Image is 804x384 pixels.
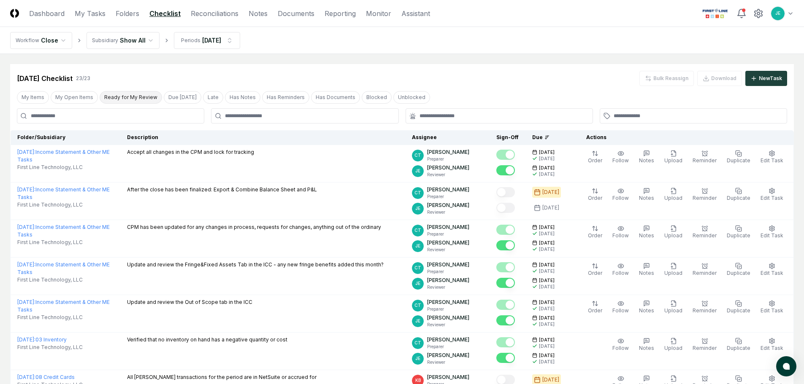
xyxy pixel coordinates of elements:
span: Reminder [693,270,717,276]
a: [DATE]:Income Statement & Other ME Tasks [17,224,110,238]
button: Duplicate [725,261,752,279]
p: Preparer [427,344,469,350]
span: [DATE] [539,262,555,268]
a: Reporting [325,8,356,19]
span: KB [415,377,421,384]
span: JE [415,205,420,212]
a: Folders [116,8,139,19]
span: Reminder [693,232,717,239]
p: [PERSON_NAME] [427,148,469,156]
div: [DATE] [539,231,555,237]
button: Due Today [164,91,201,104]
span: JE [775,10,780,16]
button: Follow [611,223,631,241]
span: Duplicate [727,270,750,276]
span: JE [415,280,420,287]
p: [PERSON_NAME] [427,239,469,247]
span: Reminder [693,345,717,351]
button: Upload [663,186,684,204]
p: Preparer [427,306,469,312]
button: Duplicate [725,298,752,316]
button: JE [770,6,785,21]
span: Edit Task [761,157,783,164]
span: Upload [664,307,682,314]
span: Order [588,195,602,201]
span: First Line Technology, LLC [17,239,83,246]
a: Documents [278,8,314,19]
button: Edit Task [759,336,785,354]
span: Notes [639,232,654,239]
div: [DATE] [539,306,555,312]
span: [DATE] : [17,261,35,268]
span: [DATE] [539,315,555,321]
button: Late [203,91,223,104]
span: Edit Task [761,270,783,276]
span: Notes [639,345,654,351]
p: Reviewer [427,359,469,365]
a: [DATE]:Income Statement & Other ME Tasks [17,299,110,313]
p: Preparer [427,193,469,200]
div: [DATE] [539,343,555,349]
button: Reminder [691,336,718,354]
button: Notes [637,261,656,279]
a: [DATE]:Income Statement & Other ME Tasks [17,186,110,200]
span: [DATE] [539,149,555,156]
p: After the close has been finalized: Export & Combine Balance Sheet and P&L [127,186,317,193]
th: Description [120,130,405,145]
p: CPM has been updated for any changes in process, requests for changes, anything out of the ordinary [127,223,381,231]
span: Upload [664,195,682,201]
p: [PERSON_NAME] [427,277,469,284]
div: [DATE] [539,268,555,274]
th: Folder/Subsidiary [11,130,121,145]
button: Follow [611,336,631,354]
span: [DATE] [539,224,555,231]
button: Duplicate [725,336,752,354]
span: [DATE] : [17,374,35,380]
p: [PERSON_NAME] [427,373,469,381]
div: [DATE] [202,36,221,45]
button: Edit Task [759,148,785,166]
a: Assistant [401,8,430,19]
div: [DATE] [539,246,555,252]
button: Mark complete [496,203,515,213]
button: Notes [637,223,656,241]
a: Monitor [366,8,391,19]
span: Duplicate [727,157,750,164]
span: JE [415,318,420,324]
p: [PERSON_NAME] [427,336,469,344]
span: Follow [612,270,629,276]
button: Duplicate [725,223,752,241]
span: [DATE] [539,277,555,284]
div: 23 / 23 [76,75,90,82]
span: [DATE] : [17,336,35,343]
a: [DATE]:Income Statement & Other ME Tasks [17,261,110,275]
div: Actions [579,134,787,141]
button: Upload [663,148,684,166]
p: Reviewer [427,172,469,178]
span: Follow [612,195,629,201]
span: CT [414,190,421,196]
div: New Task [759,75,782,82]
button: Reminder [691,148,718,166]
div: Due [532,134,566,141]
span: First Line Technology, LLC [17,276,83,284]
p: Reviewer [427,247,469,253]
button: Has Notes [225,91,260,104]
p: Preparer [427,156,469,162]
button: My Open Items [51,91,98,104]
span: [DATE] : [17,299,35,305]
p: [PERSON_NAME] [427,352,469,359]
button: Follow [611,148,631,166]
span: Notes [639,195,654,201]
span: First Line Technology, LLC [17,164,83,171]
span: Edit Task [761,345,783,351]
button: Mark complete [496,337,515,347]
span: First Line Technology, LLC [17,201,83,209]
p: [PERSON_NAME] [427,261,469,269]
button: Mark complete [496,225,515,235]
p: [PERSON_NAME] [427,186,469,193]
a: [DATE]:08 Credit Cards [17,374,75,380]
span: JE [415,355,420,362]
span: Follow [612,307,629,314]
button: Has Documents [311,91,360,104]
